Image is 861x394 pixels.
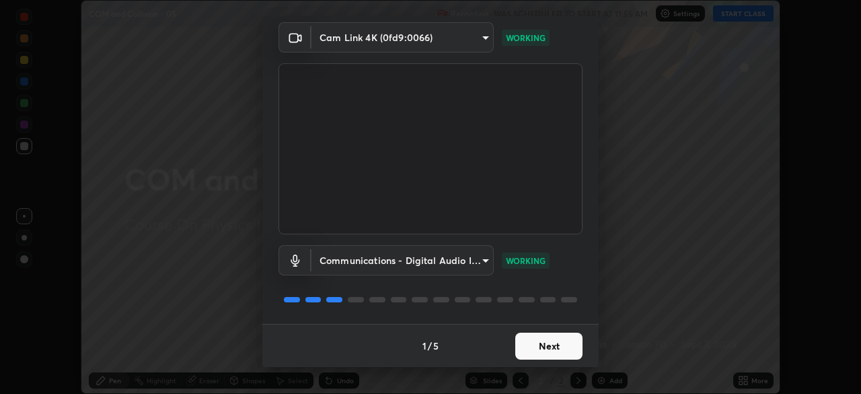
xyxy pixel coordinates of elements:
div: Cam Link 4K (0fd9:0066) [311,245,494,275]
div: Cam Link 4K (0fd9:0066) [311,22,494,53]
h4: / [428,339,432,353]
p: WORKING [506,32,546,44]
h4: 5 [433,339,439,353]
p: WORKING [506,255,546,267]
button: Next [515,333,583,360]
h4: 1 [422,339,426,353]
